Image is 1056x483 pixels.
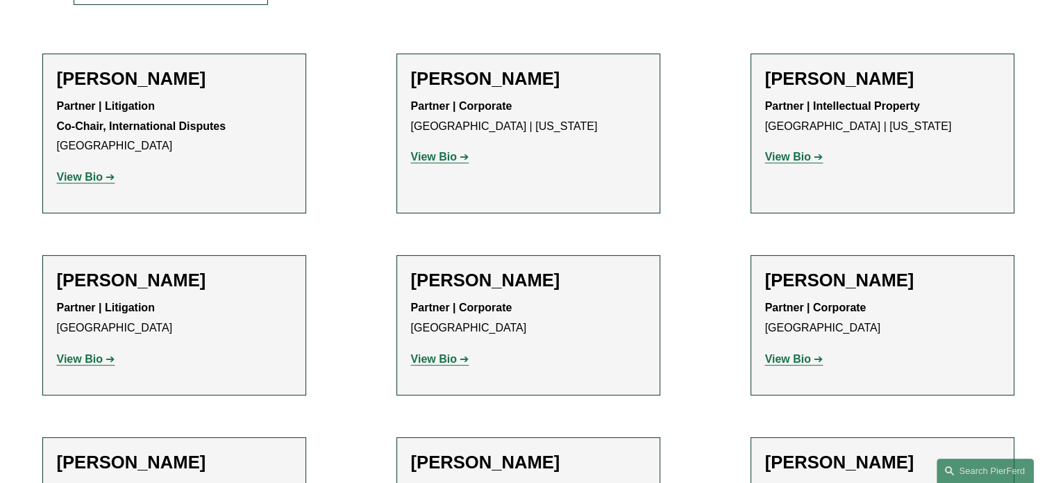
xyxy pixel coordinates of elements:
[57,353,115,365] a: View Bio
[765,302,866,313] strong: Partner | Corporate
[765,298,1000,338] p: [GEOGRAPHIC_DATA]
[765,151,823,163] a: View Bio
[411,302,512,313] strong: Partner | Corporate
[411,298,646,338] p: [GEOGRAPHIC_DATA]
[765,68,1000,90] h2: [PERSON_NAME]
[411,68,646,90] h2: [PERSON_NAME]
[411,151,469,163] a: View Bio
[57,353,103,365] strong: View Bio
[765,270,1000,291] h2: [PERSON_NAME]
[57,270,292,291] h2: [PERSON_NAME]
[765,353,823,365] a: View Bio
[57,100,226,132] strong: Partner | Litigation Co-Chair, International Disputes
[57,68,292,90] h2: [PERSON_NAME]
[411,100,512,112] strong: Partner | Corporate
[411,97,646,137] p: [GEOGRAPHIC_DATA] | [US_STATE]
[765,452,1000,473] h2: [PERSON_NAME]
[937,459,1034,483] a: Search this site
[57,302,155,313] strong: Partner | Litigation
[57,171,115,183] a: View Bio
[57,97,292,156] p: [GEOGRAPHIC_DATA]
[765,100,920,112] strong: Partner | Intellectual Property
[765,353,811,365] strong: View Bio
[57,171,103,183] strong: View Bio
[57,452,292,473] h2: [PERSON_NAME]
[765,151,811,163] strong: View Bio
[411,151,457,163] strong: View Bio
[411,452,646,473] h2: [PERSON_NAME]
[411,270,646,291] h2: [PERSON_NAME]
[57,298,292,338] p: [GEOGRAPHIC_DATA]
[411,353,469,365] a: View Bio
[765,97,1000,137] p: [GEOGRAPHIC_DATA] | [US_STATE]
[411,353,457,365] strong: View Bio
